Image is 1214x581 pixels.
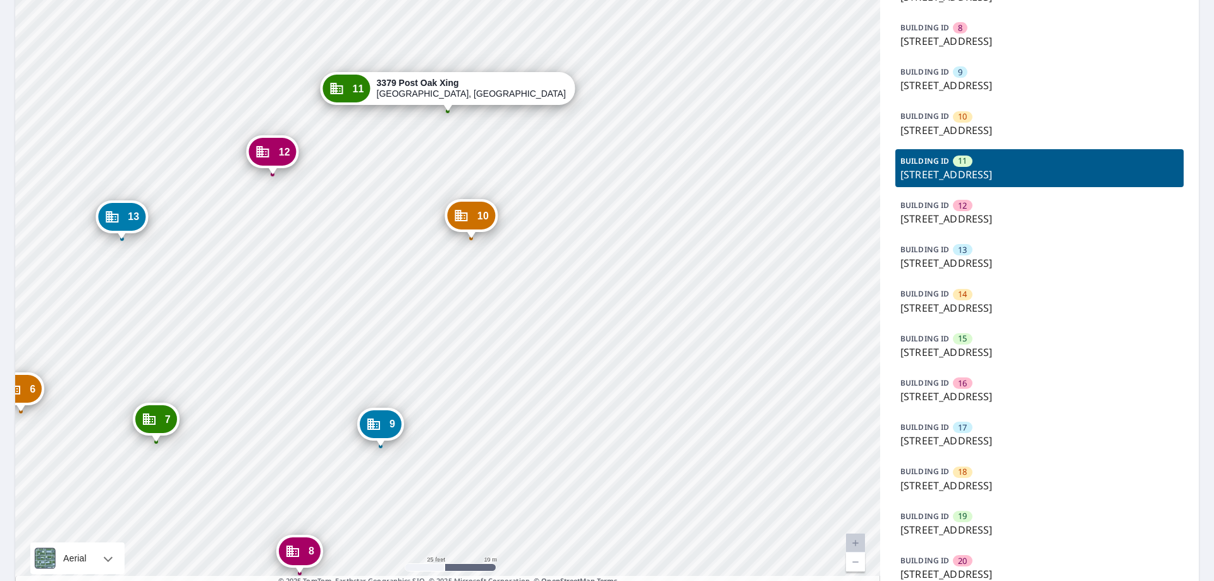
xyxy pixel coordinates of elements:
[95,200,148,240] div: Dropped pin, building 13, Commercial property, 3301 Post Oak Xing Sherman, TX 75092
[377,78,459,88] strong: 3379 Post Oak Xing
[958,555,967,567] span: 20
[846,553,865,572] a: Current Level 20, Zoom Out
[900,211,1179,226] p: [STREET_ADDRESS]
[477,211,489,221] span: 10
[900,389,1179,404] p: [STREET_ADDRESS]
[900,66,949,77] p: BUILDING ID
[958,377,967,389] span: 16
[357,408,404,447] div: Dropped pin, building 9, Commercial property, 1706 Cypress Grove Rd W Sherman, TX 75092
[958,288,967,300] span: 14
[900,377,949,388] p: BUILDING ID
[247,135,299,174] div: Dropped pin, building 12, Commercial property, 3307 Post Oak Xing Sherman, TX 75092
[900,255,1179,271] p: [STREET_ADDRESS]
[900,78,1179,93] p: [STREET_ADDRESS]
[59,542,90,574] div: Aerial
[900,156,949,166] p: BUILDING ID
[133,403,180,442] div: Dropped pin, building 7, Commercial property, 3301 Post Oak Xing Sherman, TX 75092
[900,34,1179,49] p: [STREET_ADDRESS]
[309,546,314,556] span: 8
[958,466,967,478] span: 18
[276,535,323,574] div: Dropped pin, building 8, Commercial property, 1702 Cypress Grove Rd W Sherman, TX 75092
[958,66,962,78] span: 9
[128,212,139,221] span: 13
[352,84,364,94] span: 11
[320,72,575,111] div: Dropped pin, building 11, Commercial property, 3379 Post Oak Xing Sherman, TX 75092
[279,147,290,157] span: 12
[958,22,962,34] span: 8
[900,478,1179,493] p: [STREET_ADDRESS]
[900,300,1179,315] p: [STREET_ADDRESS]
[846,534,865,553] a: Current Level 20, Zoom In Disabled
[958,244,967,256] span: 13
[900,200,949,211] p: BUILDING ID
[900,244,949,255] p: BUILDING ID
[900,288,949,299] p: BUILDING ID
[30,542,125,574] div: Aerial
[30,384,35,394] span: 6
[958,111,967,123] span: 10
[900,167,1179,182] p: [STREET_ADDRESS]
[377,78,567,99] div: [GEOGRAPHIC_DATA], [GEOGRAPHIC_DATA] 75092
[900,22,949,33] p: BUILDING ID
[958,422,967,434] span: 17
[900,555,949,566] p: BUILDING ID
[958,333,967,345] span: 15
[958,510,967,522] span: 19
[900,333,949,344] p: BUILDING ID
[900,345,1179,360] p: [STREET_ADDRESS]
[958,155,967,167] span: 11
[900,466,949,477] p: BUILDING ID
[900,433,1179,448] p: [STREET_ADDRESS]
[900,511,949,522] p: BUILDING ID
[900,111,949,121] p: BUILDING ID
[445,199,498,238] div: Dropped pin, building 10, Commercial property, 3379 Post Oak Xing Sherman, TX 75092
[900,422,949,432] p: BUILDING ID
[958,200,967,212] span: 12
[900,123,1179,138] p: [STREET_ADDRESS]
[900,522,1179,537] p: [STREET_ADDRESS]
[165,415,171,424] span: 7
[389,419,395,429] span: 9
